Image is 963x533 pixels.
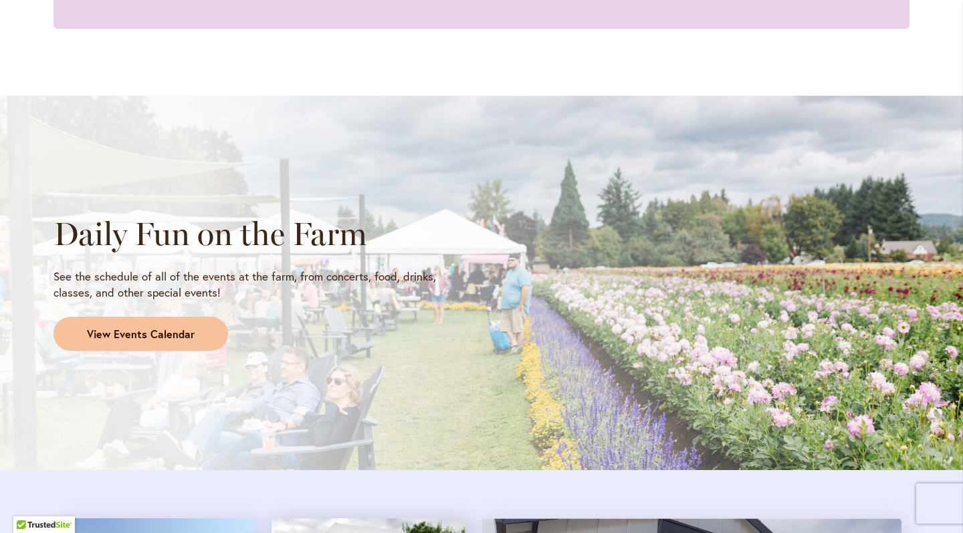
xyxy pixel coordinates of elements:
[87,327,195,342] span: View Events Calendar
[53,215,469,252] h2: Daily Fun on the Farm
[53,269,469,301] p: See the schedule of all of the events at the farm, from concerts, food, drinks, classes, and othe...
[53,317,228,352] a: View Events Calendar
